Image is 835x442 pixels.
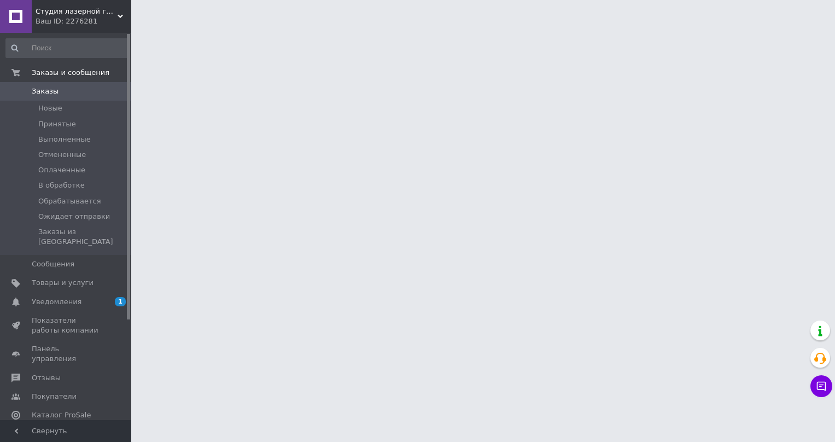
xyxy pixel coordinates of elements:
[38,181,85,190] span: В обработке
[36,16,131,26] div: Ваш ID: 2276281
[38,135,91,144] span: Выполненные
[32,259,74,269] span: Сообщения
[38,212,110,222] span: Ожидает отправки
[32,86,59,96] span: Заказы
[38,103,62,113] span: Новые
[810,375,832,397] button: Чат с покупателем
[5,38,129,58] input: Поиск
[38,196,101,206] span: Обрабатывается
[32,410,91,420] span: Каталог ProSale
[32,344,101,364] span: Панель управления
[38,227,127,247] span: Заказы из [GEOGRAPHIC_DATA]
[38,165,85,175] span: Оплаченные
[32,68,109,78] span: Заказы и сообщения
[32,278,94,288] span: Товары и услуги
[36,7,118,16] span: Студия лазерной гравировки
[32,392,77,402] span: Покупатели
[32,373,61,383] span: Отзывы
[38,150,86,160] span: Отмененные
[32,316,101,335] span: Показатели работы компании
[115,297,126,306] span: 1
[38,119,76,129] span: Принятые
[32,297,81,307] span: Уведомления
